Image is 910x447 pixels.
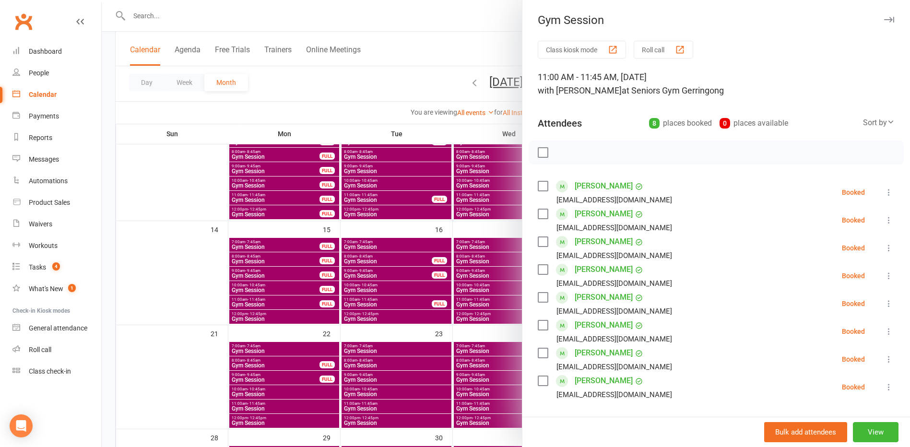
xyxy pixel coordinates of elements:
[538,117,582,130] div: Attendees
[538,71,895,97] div: 11:00 AM - 11:45 AM, [DATE]
[12,84,101,106] a: Calendar
[575,206,633,222] a: [PERSON_NAME]
[12,339,101,361] a: Roll call
[556,388,672,401] div: [EMAIL_ADDRESS][DOMAIN_NAME]
[29,285,63,293] div: What's New
[29,177,68,185] div: Automations
[29,47,62,55] div: Dashboard
[12,149,101,170] a: Messages
[853,422,898,442] button: View
[575,234,633,249] a: [PERSON_NAME]
[556,194,672,206] div: [EMAIL_ADDRESS][DOMAIN_NAME]
[12,257,101,278] a: Tasks 4
[556,249,672,262] div: [EMAIL_ADDRESS][DOMAIN_NAME]
[12,127,101,149] a: Reports
[575,262,633,277] a: [PERSON_NAME]
[12,213,101,235] a: Waivers
[29,199,70,206] div: Product Sales
[556,305,672,318] div: [EMAIL_ADDRESS][DOMAIN_NAME]
[12,106,101,127] a: Payments
[842,217,865,223] div: Booked
[29,155,59,163] div: Messages
[556,333,672,345] div: [EMAIL_ADDRESS][DOMAIN_NAME]
[29,91,57,98] div: Calendar
[522,13,910,27] div: Gym Session
[575,373,633,388] a: [PERSON_NAME]
[764,422,847,442] button: Bulk add attendees
[29,263,46,271] div: Tasks
[863,117,895,129] div: Sort by
[12,170,101,192] a: Automations
[12,10,35,34] a: Clubworx
[575,345,633,361] a: [PERSON_NAME]
[634,41,693,59] button: Roll call
[12,278,101,300] a: What's New1
[10,414,33,437] div: Open Intercom Messenger
[12,361,101,382] a: Class kiosk mode
[52,262,60,271] span: 4
[12,235,101,257] a: Workouts
[12,41,101,62] a: Dashboard
[538,85,622,95] span: with [PERSON_NAME]
[842,300,865,307] div: Booked
[649,117,712,130] div: places booked
[622,85,724,95] span: at Seniors Gym Gerringong
[29,134,52,141] div: Reports
[12,62,101,84] a: People
[720,117,788,130] div: places available
[575,178,633,194] a: [PERSON_NAME]
[29,69,49,77] div: People
[649,118,660,129] div: 8
[842,356,865,363] div: Booked
[842,328,865,335] div: Booked
[842,384,865,390] div: Booked
[29,346,51,353] div: Roll call
[556,361,672,373] div: [EMAIL_ADDRESS][DOMAIN_NAME]
[842,272,865,279] div: Booked
[538,41,626,59] button: Class kiosk mode
[68,284,76,292] span: 1
[12,318,101,339] a: General attendance kiosk mode
[29,220,52,228] div: Waivers
[556,277,672,290] div: [EMAIL_ADDRESS][DOMAIN_NAME]
[29,324,87,332] div: General attendance
[29,242,58,249] div: Workouts
[720,118,730,129] div: 0
[842,245,865,251] div: Booked
[575,290,633,305] a: [PERSON_NAME]
[842,189,865,196] div: Booked
[556,222,672,234] div: [EMAIL_ADDRESS][DOMAIN_NAME]
[12,192,101,213] a: Product Sales
[29,112,59,120] div: Payments
[575,318,633,333] a: [PERSON_NAME]
[29,367,71,375] div: Class check-in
